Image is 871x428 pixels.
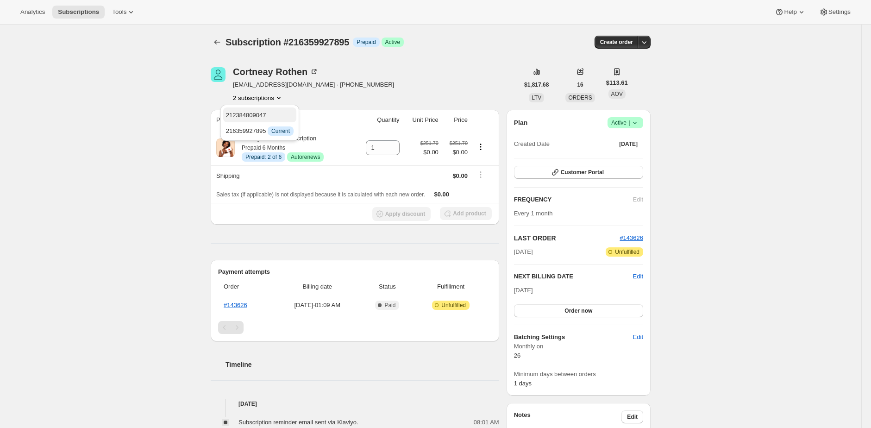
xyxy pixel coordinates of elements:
button: Edit [633,272,643,281]
span: Active [611,118,639,127]
button: Tools [107,6,141,19]
button: Shipping actions [473,170,488,180]
h2: Plan [514,118,528,127]
button: Analytics [15,6,50,19]
span: Cortneay Rothen [211,67,226,82]
span: Minimum days between orders [514,370,643,379]
span: [DATE] [619,140,638,148]
button: 16 [571,78,589,91]
span: Prepaid: 2 of 6 [245,153,282,161]
span: 26 [514,352,520,359]
a: #143626 [620,234,643,241]
button: Help [769,6,811,19]
span: Prepaid [357,38,376,46]
span: Analytics [20,8,45,16]
span: Sales tax (if applicable) is not displayed because it is calculated with each new order. [216,191,425,198]
h2: Timeline [226,360,499,369]
span: Autorenews [291,153,320,161]
th: Quantity [354,110,402,130]
th: Product [211,110,354,130]
button: [DATE] [614,138,643,151]
small: $251.70 [420,140,439,146]
span: [DATE] [514,247,533,257]
h4: [DATE] [211,399,499,409]
span: LTV [532,94,541,101]
span: Current [271,127,290,135]
button: Create order [595,36,639,49]
h2: Payment attempts [218,267,492,277]
span: Created Date [514,139,550,149]
span: Subscriptions [58,8,99,16]
span: $0.00 [420,148,439,157]
div: Cortneay Rothen [233,67,319,76]
span: Paid [384,302,395,309]
button: Product actions [233,93,283,102]
span: 1 days [514,380,532,387]
span: Fulfillment [416,282,486,291]
span: [EMAIL_ADDRESS][DOMAIN_NAME] · [PHONE_NUMBER] [233,80,394,89]
span: $0.00 [452,172,468,179]
span: Unfulfilled [615,248,639,256]
span: AOV [611,91,623,97]
span: [DATE] [514,287,533,294]
span: [DATE] · 01:09 AM [276,301,359,310]
span: $1,817.68 [524,81,549,88]
button: Product actions [473,142,488,152]
th: Order [218,277,273,297]
h3: Notes [514,410,622,423]
span: Active [385,38,401,46]
span: Status [364,282,410,291]
button: 216359927895 InfoCurrent [223,123,296,138]
h2: LAST ORDER [514,233,620,243]
button: Edit [621,410,643,423]
button: $1,817.68 [519,78,554,91]
small: $251.70 [450,140,468,146]
h6: Batching Settings [514,333,633,342]
span: 08:01 AM [474,418,499,427]
th: Price [441,110,470,130]
h2: NEXT BILLING DATE [514,272,633,281]
span: Customer Portal [561,169,604,176]
th: Shipping [211,165,354,186]
button: Subscriptions [52,6,105,19]
span: Settings [828,8,851,16]
span: Create order [600,38,633,46]
span: Monthly on [514,342,643,351]
span: $0.00 [434,191,450,198]
span: 216359927895 [226,127,294,134]
button: 212384809047 [223,107,296,122]
button: #143626 [620,233,643,243]
th: Unit Price [402,110,441,130]
button: Edit [627,330,649,345]
span: $0.00 [444,148,468,157]
span: Order now [564,307,592,315]
h2: FREQUENCY [514,195,633,204]
span: Every 1 month [514,210,553,217]
span: Help [784,8,796,16]
span: ORDERS [568,94,592,101]
button: Customer Portal [514,166,643,179]
button: Settings [814,6,856,19]
nav: Pagination [218,321,492,334]
span: 212384809047 [226,112,266,119]
span: Unfulfilled [441,302,466,309]
span: | [629,119,630,126]
span: Edit [627,413,638,421]
span: Tools [112,8,126,16]
a: #143626 [224,302,247,308]
span: 16 [577,81,583,88]
span: Billing date [276,282,359,291]
span: Subscription reminder email sent via Klaviyo. [238,419,358,426]
span: Subscription #216359927895 [226,37,349,47]
button: Order now [514,304,643,317]
span: $113.61 [606,78,628,88]
button: Subscriptions [211,36,224,49]
span: Edit [633,333,643,342]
